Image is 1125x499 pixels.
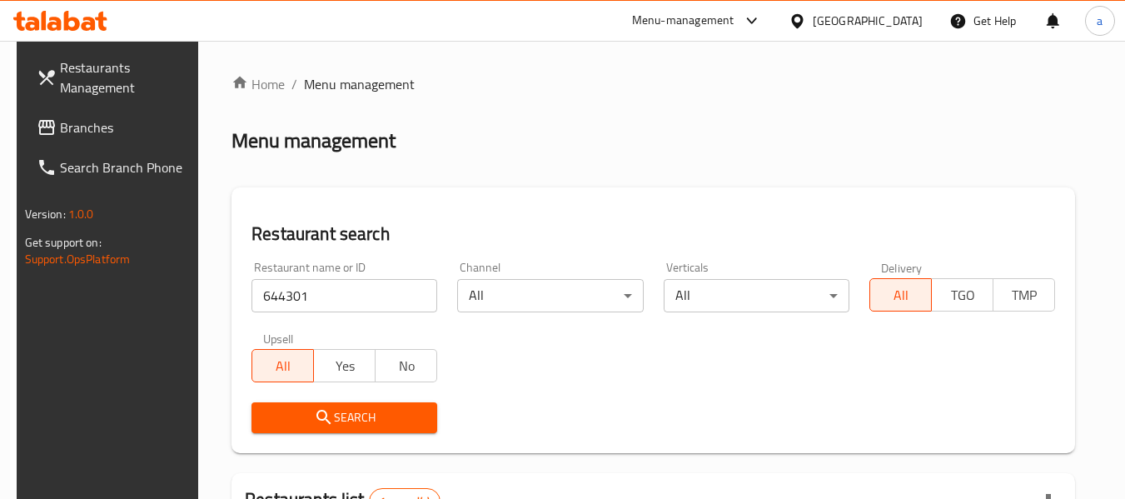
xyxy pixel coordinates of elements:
[313,349,376,382] button: Yes
[231,74,285,94] a: Home
[877,283,925,307] span: All
[231,127,396,154] h2: Menu management
[813,12,923,30] div: [GEOGRAPHIC_DATA]
[304,74,415,94] span: Menu management
[23,47,205,107] a: Restaurants Management
[375,349,437,382] button: No
[25,232,102,253] span: Get support on:
[265,407,424,428] span: Search
[251,349,314,382] button: All
[931,278,993,312] button: TGO
[23,147,205,187] a: Search Branch Phone
[68,203,94,225] span: 1.0.0
[869,278,932,312] button: All
[231,74,1075,94] nav: breadcrumb
[382,354,431,378] span: No
[251,402,437,433] button: Search
[321,354,369,378] span: Yes
[664,279,849,312] div: All
[938,283,987,307] span: TGO
[251,222,1055,247] h2: Restaurant search
[251,279,437,312] input: Search for restaurant name or ID..
[993,278,1055,312] button: TMP
[881,262,923,273] label: Delivery
[25,203,66,225] span: Version:
[632,11,734,31] div: Menu-management
[457,279,643,312] div: All
[23,107,205,147] a: Branches
[291,74,297,94] li: /
[25,248,131,270] a: Support.OpsPlatform
[263,332,294,344] label: Upsell
[60,117,192,137] span: Branches
[1097,12,1103,30] span: a
[259,354,307,378] span: All
[60,157,192,177] span: Search Branch Phone
[1000,283,1048,307] span: TMP
[60,57,192,97] span: Restaurants Management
